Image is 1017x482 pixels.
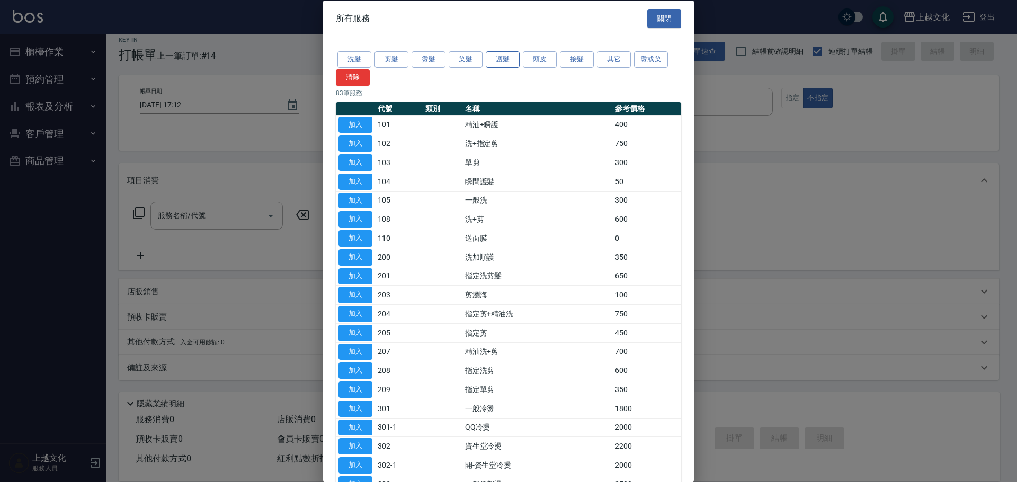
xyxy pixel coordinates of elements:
td: 資生堂冷燙 [462,436,613,456]
td: 指定剪+精油洗 [462,304,613,323]
td: QQ冷燙 [462,418,613,437]
button: 關閉 [647,8,681,28]
button: 加入 [338,381,372,398]
button: 剪髮 [374,51,408,68]
button: 加入 [338,154,372,171]
button: 加入 [338,211,372,228]
button: 加入 [338,306,372,322]
th: 代號 [375,102,423,115]
td: 600 [612,210,681,229]
td: 450 [612,323,681,342]
td: 350 [612,248,681,267]
button: 染髮 [449,51,483,68]
td: 600 [612,361,681,380]
button: 加入 [338,343,372,360]
td: 301 [375,399,423,418]
button: 加入 [338,324,372,341]
button: 加入 [338,362,372,379]
button: 加入 [338,230,372,247]
button: 加入 [338,135,372,152]
td: 50 [612,172,681,191]
td: 105 [375,191,423,210]
td: 300 [612,191,681,210]
td: 指定洗剪 [462,361,613,380]
span: 所有服務 [336,13,370,23]
th: 參考價格 [612,102,681,115]
td: 2000 [612,418,681,437]
button: 加入 [338,192,372,208]
td: 洗加順護 [462,248,613,267]
button: 護髮 [486,51,520,68]
button: 加入 [338,419,372,435]
td: 開-資生堂冷燙 [462,456,613,475]
button: 加入 [338,249,372,265]
button: 燙髮 [412,51,445,68]
button: 加入 [338,116,372,133]
td: 洗+指定剪 [462,134,613,153]
td: 102 [375,134,423,153]
td: 精油洗+剪 [462,342,613,361]
td: 1800 [612,399,681,418]
td: 指定剪 [462,323,613,342]
th: 類別 [423,102,462,115]
button: 加入 [338,268,372,284]
td: 208 [375,361,423,380]
td: 剪瀏海 [462,285,613,304]
button: 加入 [338,457,372,474]
button: 洗髮 [337,51,371,68]
td: 指定洗剪髮 [462,267,613,286]
th: 名稱 [462,102,613,115]
td: 700 [612,342,681,361]
td: 一般洗 [462,191,613,210]
td: 110 [375,229,423,248]
td: 300 [612,153,681,172]
button: 加入 [338,438,372,454]
td: 單剪 [462,153,613,172]
td: 205 [375,323,423,342]
td: 101 [375,115,423,134]
button: 加入 [338,173,372,189]
td: 指定單剪 [462,380,613,399]
td: 104 [375,172,423,191]
td: 400 [612,115,681,134]
td: 209 [375,380,423,399]
td: 302 [375,436,423,456]
button: 接髮 [560,51,594,68]
td: 650 [612,267,681,286]
td: 750 [612,134,681,153]
button: 其它 [597,51,631,68]
button: 清除 [336,69,370,85]
td: 洗+剪 [462,210,613,229]
td: 302-1 [375,456,423,475]
td: 一般冷燙 [462,399,613,418]
p: 83 筆服務 [336,88,681,97]
button: 頭皮 [523,51,557,68]
td: 108 [375,210,423,229]
td: 350 [612,380,681,399]
td: 207 [375,342,423,361]
td: 100 [612,285,681,304]
button: 加入 [338,400,372,416]
td: 200 [375,248,423,267]
td: 103 [375,153,423,172]
td: 瞬間護髮 [462,172,613,191]
td: 2200 [612,436,681,456]
td: 精油+瞬護 [462,115,613,134]
td: 301-1 [375,418,423,437]
td: 0 [612,229,681,248]
td: 750 [612,304,681,323]
td: 203 [375,285,423,304]
td: 2000 [612,456,681,475]
button: 加入 [338,287,372,303]
td: 201 [375,267,423,286]
td: 送面膜 [462,229,613,248]
td: 204 [375,304,423,323]
button: 燙或染 [634,51,668,68]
